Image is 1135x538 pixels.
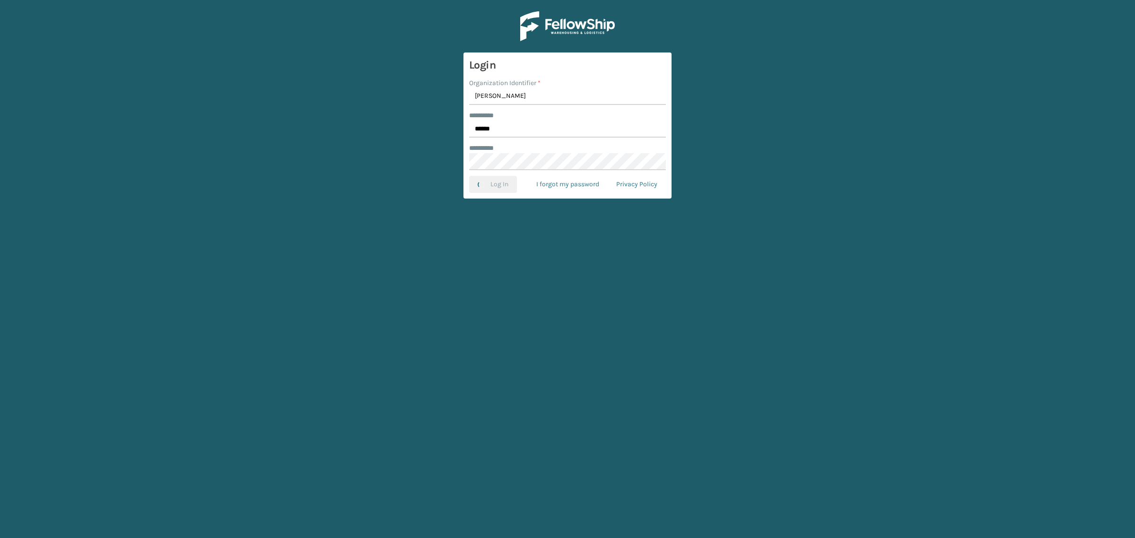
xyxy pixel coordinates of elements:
a: Privacy Policy [608,176,666,193]
a: I forgot my password [528,176,608,193]
h3: Login [469,58,666,72]
label: Organization Identifier [469,78,541,88]
img: Logo [520,11,615,41]
button: Log In [469,176,517,193]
